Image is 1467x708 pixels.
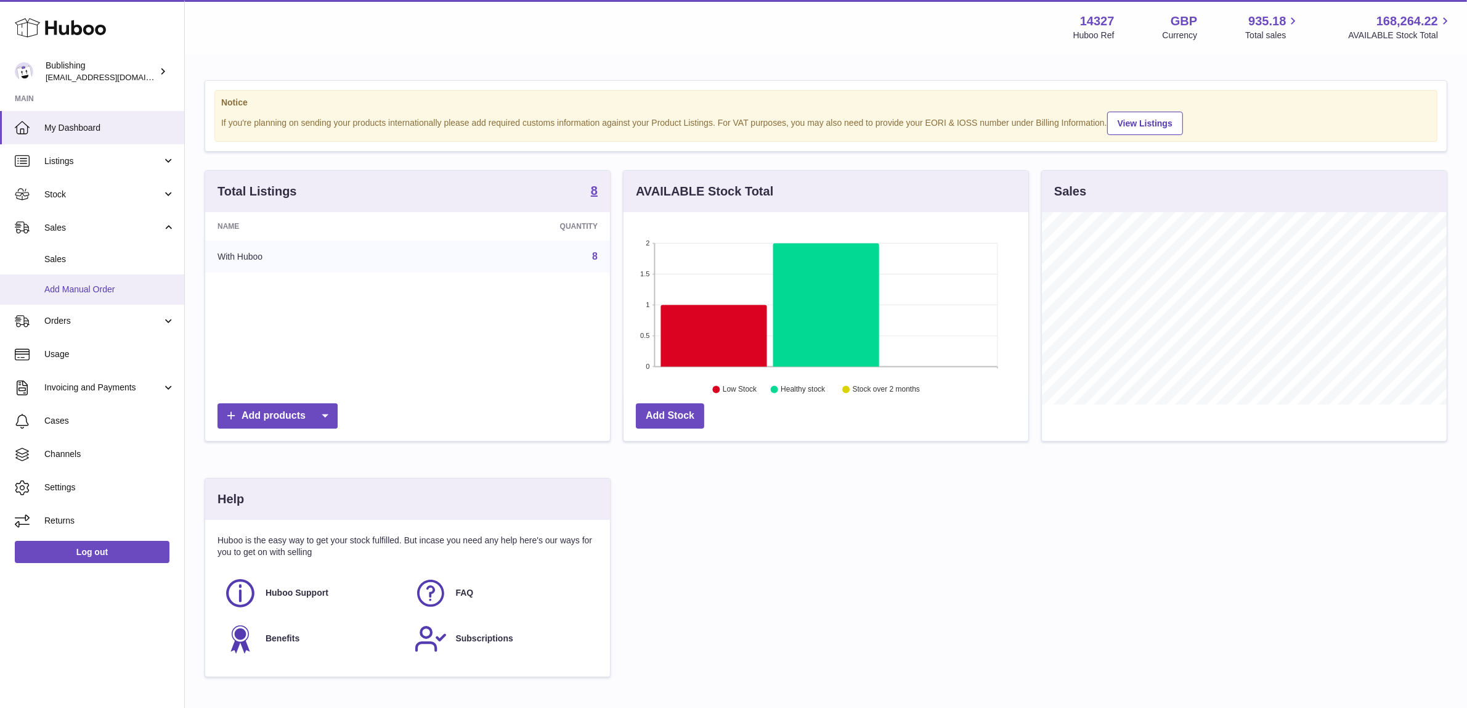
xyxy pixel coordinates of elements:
[419,212,610,241] th: Quantity
[1248,13,1286,30] span: 935.18
[1073,30,1115,41] div: Huboo Ref
[205,212,419,241] th: Name
[640,270,649,278] text: 1.5
[414,577,592,610] a: FAQ
[44,382,162,393] span: Invoicing and Payments
[723,385,757,394] text: Low Stock
[456,587,474,599] span: FAQ
[592,251,598,261] a: 8
[46,60,156,83] div: Bublishing
[414,622,592,656] a: Subscriptions
[44,155,162,167] span: Listings
[1245,13,1300,41] a: 935.18 Total sales
[636,403,704,429] a: Add Stock
[646,363,649,370] text: 0
[1245,30,1300,41] span: Total sales
[205,241,419,273] td: With Huboo
[217,183,297,200] h3: Total Listings
[456,633,513,644] span: Subscriptions
[266,587,328,599] span: Huboo Support
[44,448,175,460] span: Channels
[266,633,299,644] span: Benefits
[1348,13,1452,41] a: 168,264.22 AVAILABLE Stock Total
[1080,13,1115,30] strong: 14327
[44,253,175,265] span: Sales
[15,62,33,81] img: internalAdmin-14327@internal.huboo.com
[1348,30,1452,41] span: AVAILABLE Stock Total
[224,622,402,656] a: Benefits
[591,184,598,197] strong: 8
[591,184,598,199] a: 8
[217,535,598,558] p: Huboo is the easy way to get your stock fulfilled. But incase you need any help here's our ways f...
[221,110,1431,135] div: If you're planning on sending your products internationally please add required customs informati...
[217,403,338,429] a: Add products
[646,301,649,308] text: 1
[853,385,920,394] text: Stock over 2 months
[44,189,162,200] span: Stock
[44,482,175,493] span: Settings
[1107,112,1183,135] a: View Listings
[44,222,162,234] span: Sales
[224,577,402,610] a: Huboo Support
[46,72,181,82] span: [EMAIL_ADDRESS][DOMAIN_NAME]
[221,97,1431,109] strong: Notice
[217,491,244,508] h3: Help
[44,122,175,134] span: My Dashboard
[1054,183,1086,200] h3: Sales
[44,415,175,427] span: Cases
[1163,30,1198,41] div: Currency
[44,348,175,360] span: Usage
[44,315,162,327] span: Orders
[15,541,169,563] a: Log out
[1376,13,1438,30] span: 168,264.22
[781,385,826,394] text: Healthy stock
[640,332,649,339] text: 0.5
[44,515,175,527] span: Returns
[44,284,175,295] span: Add Manual Order
[1171,13,1197,30] strong: GBP
[646,239,649,247] text: 2
[636,183,773,200] h3: AVAILABLE Stock Total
